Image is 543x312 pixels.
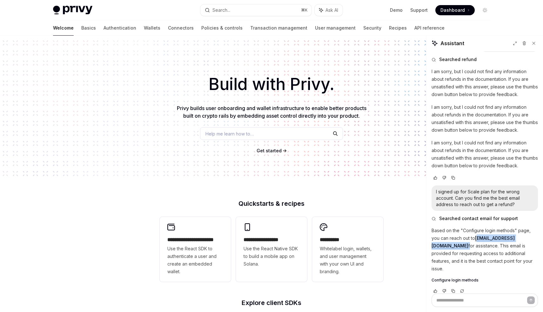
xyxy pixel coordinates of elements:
[315,20,356,36] a: User management
[436,189,533,208] div: I signed up for Scale plan for the wrong account. Can you find me the best email address to reach...
[432,56,538,63] button: Searched refund
[205,130,254,137] span: Help me learn how to…
[480,5,490,15] button: Toggle dark mode
[201,20,243,36] a: Policies & controls
[167,245,223,275] span: Use the React SDK to authenticate a user and create an embedded wallet.
[250,20,307,36] a: Transaction management
[315,4,343,16] button: Ask AI
[435,5,475,15] a: Dashboard
[432,103,538,134] p: I am sorry, but I could not find any information about refunds in the documentation. If you are u...
[160,300,383,306] h2: Explore client SDKs
[440,7,465,13] span: Dashboard
[81,20,96,36] a: Basics
[432,215,538,222] button: Searched contact email for support
[10,72,533,97] h1: Build with Privy.
[144,20,160,36] a: Wallets
[439,56,477,63] span: Searched refund
[320,245,376,275] span: Whitelabel login, wallets, and user management with your own UI and branding.
[53,20,74,36] a: Welcome
[160,200,383,207] h2: Quickstarts & recipes
[257,148,282,153] span: Get started
[440,39,464,47] span: Assistant
[104,20,136,36] a: Authentication
[177,105,366,119] span: Privy builds user onboarding and wallet infrastructure to enable better products built on crypto ...
[432,68,538,98] p: I am sorry, but I could not find any information about refunds in the documentation. If you are u...
[527,296,535,304] button: Send message
[244,245,299,268] span: Use the React Native SDK to build a mobile app on Solana.
[257,148,282,154] a: Get started
[325,7,338,13] span: Ask AI
[168,20,194,36] a: Connectors
[363,20,381,36] a: Security
[390,7,403,13] a: Demo
[301,8,308,13] span: ⌘ K
[200,4,312,16] button: Search...⌘K
[212,6,230,14] div: Search...
[432,139,538,170] p: I am sorry, but I could not find any information about refunds in the documentation. If you are u...
[432,227,538,273] p: Based on the "Configure login methods" page, you can reach out to for assistance. This email is p...
[432,278,538,283] a: Configure login methods
[312,217,383,282] a: **** *****Whitelabel login, wallets, and user management with your own UI and branding.
[389,20,407,36] a: Recipes
[53,6,92,15] img: light logo
[439,215,518,222] span: Searched contact email for support
[236,217,307,282] a: **** **** **** ***Use the React Native SDK to build a mobile app on Solana.
[410,7,428,13] a: Support
[432,278,479,283] span: Configure login methods
[414,20,445,36] a: API reference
